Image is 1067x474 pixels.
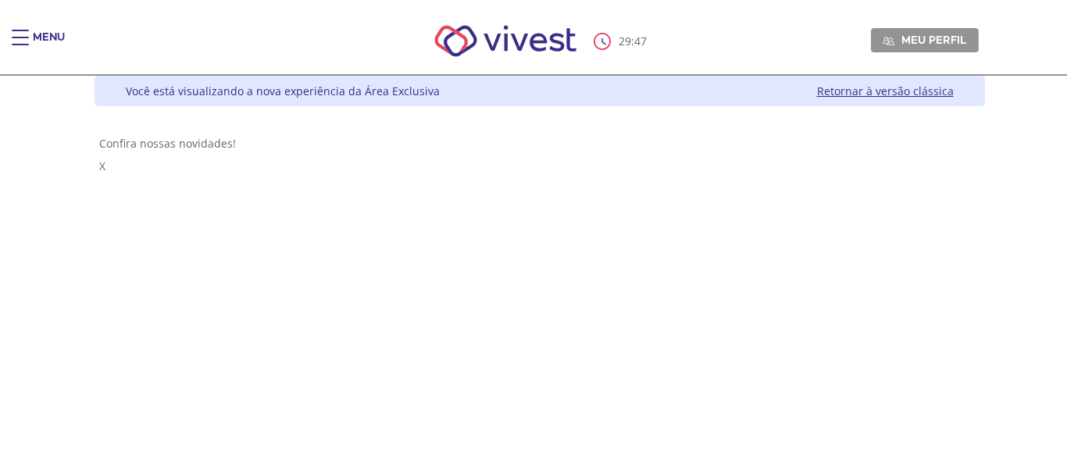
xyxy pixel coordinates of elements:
span: X [99,159,105,173]
div: Você está visualizando a nova experiência da Área Exclusiva [126,84,440,98]
div: Confira nossas novidades! [99,136,980,151]
span: 47 [634,34,647,48]
div: Menu [33,30,65,61]
a: Retornar à versão clássica [817,84,954,98]
img: Meu perfil [883,35,894,47]
div: Vivest [83,76,985,474]
span: Meu perfil [901,33,966,47]
div: : [594,33,650,50]
span: 29 [619,34,631,48]
img: Vivest [417,8,594,74]
a: Meu perfil [871,28,979,52]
